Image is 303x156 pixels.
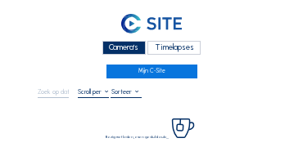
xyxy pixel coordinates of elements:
[38,87,69,96] input: Zoek op datum 󰅀
[102,41,146,55] div: Camera's
[38,12,265,38] a: C-SITE Logo
[147,41,201,55] div: Timelapses
[106,65,197,78] a: Mijn C-Site
[106,135,169,139] span: Bezig met laden, even geduld aub...
[121,14,182,34] img: C-SITE Logo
